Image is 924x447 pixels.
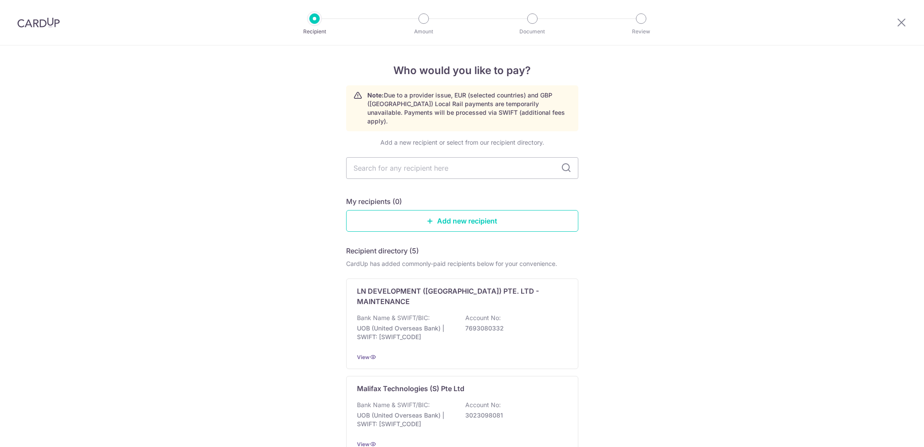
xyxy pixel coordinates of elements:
[367,91,571,126] p: Due to a provider issue, EUR (selected countries) and GBP ([GEOGRAPHIC_DATA]) Local Rail payments...
[282,27,347,36] p: Recipient
[357,411,454,428] p: UOB (United Overseas Bank) | SWIFT: [SWIFT_CODE]
[346,63,578,78] h4: Who would you like to pay?
[609,27,673,36] p: Review
[346,196,402,207] h5: My recipients (0)
[357,286,557,307] p: LN DEVELOPMENT ([GEOGRAPHIC_DATA]) PTE. LTD - MAINTENANCE
[346,210,578,232] a: Add new recipient
[500,27,564,36] p: Document
[346,259,578,268] div: CardUp has added commonly-paid recipients below for your convenience.
[367,91,384,99] strong: Note:
[465,401,501,409] p: Account No:
[392,27,456,36] p: Amount
[346,138,578,147] div: Add a new recipient or select from our recipient directory.
[465,411,562,420] p: 3023098081
[465,324,562,333] p: 7693080332
[869,421,915,443] iframe: Opens a widget where you can find more information
[357,324,454,341] p: UOB (United Overseas Bank) | SWIFT: [SWIFT_CODE]
[357,383,464,394] p: Malifax Technologies (S) Pte Ltd
[346,157,578,179] input: Search for any recipient here
[17,17,60,28] img: CardUp
[357,401,430,409] p: Bank Name & SWIFT/BIC:
[346,246,419,256] h5: Recipient directory (5)
[465,314,501,322] p: Account No:
[357,354,370,360] a: View
[357,314,430,322] p: Bank Name & SWIFT/BIC:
